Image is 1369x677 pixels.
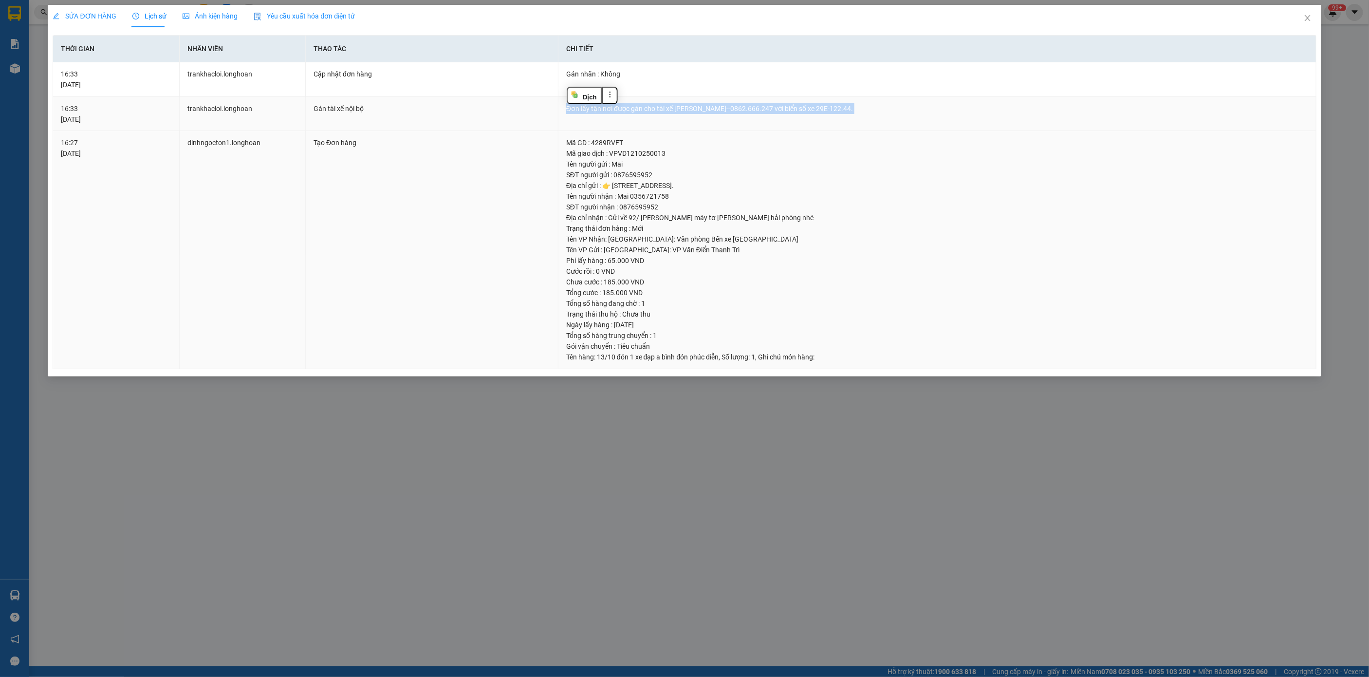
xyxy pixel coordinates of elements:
[61,137,171,159] div: 16:27 [DATE]
[306,36,558,62] th: Thao tác
[566,169,1308,180] div: SĐT người gửi : 0876595952
[566,202,1308,212] div: SĐT người nhận : 0876595952
[566,223,1308,234] div: Trạng thái đơn hàng : Mới
[1294,5,1321,32] button: Close
[132,13,139,19] span: clock-circle
[53,36,179,62] th: Thời gian
[566,309,1308,320] div: Trạng thái thu hộ : Chưa thu
[566,298,1308,309] div: Tổng số hàng đang chờ : 1
[183,13,189,19] span: picture
[314,137,550,148] div: Tạo Đơn hàng
[180,62,306,97] td: trankhacloi.longhoan
[566,159,1308,169] div: Tên người gửi : Mai
[180,36,306,62] th: Nhân viên
[254,13,261,20] img: icon
[566,212,1308,223] div: Địa chỉ nhận : Gửi về 92/ [PERSON_NAME] máy tơ [PERSON_NAME] hải phòng nhé
[566,244,1308,255] div: Tên VP Gửi : [GEOGRAPHIC_DATA]: VP Văn Điển Thanh Trì
[566,341,1308,352] div: Gói vận chuyển : Tiêu chuẩn
[566,266,1308,277] div: Cước rồi : 0 VND
[1304,14,1312,22] span: close
[566,103,1308,114] div: Đơn lấy tận nơi được gán cho tài xế [PERSON_NAME]--0862.666.247 với biển số xe 29E-122.44.
[53,12,116,20] span: SỬA ĐƠN HÀNG
[566,287,1308,298] div: Tổng cước : 185.000 VND
[132,12,167,20] span: Lịch sử
[314,103,550,114] div: Gán tài xế nội bộ
[566,352,1308,362] div: Tên hàng: , Số lượng: , Ghi chú món hàng:
[254,12,355,20] span: Yêu cầu xuất hóa đơn điện tử
[566,191,1308,202] div: Tên người nhận : Mai 0356721758
[566,320,1308,330] div: Ngày lấy hàng : [DATE]
[751,353,755,361] span: 1
[566,137,1308,148] div: Mã GD : 4289RVFT
[53,13,59,19] span: edit
[180,131,306,369] td: dinhngocton1.longhoan
[566,330,1308,341] div: Tổng số hàng trung chuyển : 1
[566,234,1308,244] div: Tên VP Nhận: [GEOGRAPHIC_DATA]: Văn phòng Bến xe [GEOGRAPHIC_DATA]
[566,180,1308,191] div: Địa chỉ gửi : 👉 [STREET_ADDRESS].
[183,12,238,20] span: Ảnh kiện hàng
[61,103,171,125] div: 16:33 [DATE]
[314,69,550,79] div: Cập nhật đơn hàng
[566,69,1308,79] div: Gán nhãn : Không
[597,353,719,361] span: 13/10 đón 1 xe đạp a bình đón phúc diễn
[180,97,306,132] td: trankhacloi.longhoan
[566,255,1308,266] div: Phí lấy hàng : 65.000 VND
[566,148,1308,159] div: Mã giao dịch : VPVD1210250013
[61,69,171,90] div: 16:33 [DATE]
[558,36,1316,62] th: Chi tiết
[566,277,1308,287] div: Chưa cước : 185.000 VND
